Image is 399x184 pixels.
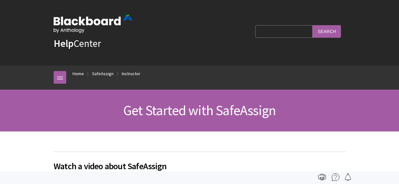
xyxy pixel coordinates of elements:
img: Blackboard by Anthology [54,15,132,33]
a: SafeAssign [92,70,114,78]
a: Instructor [122,70,140,78]
input: Search [313,25,341,37]
img: More help [332,173,339,181]
span: Get Started with SafeAssign [123,102,276,119]
img: Follow this page [344,173,352,181]
strong: Help [54,37,73,50]
a: Home [73,70,84,78]
span: Watch a video about SafeAssign [54,159,345,173]
a: HelpCenter [54,37,101,50]
img: Print [318,173,326,181]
